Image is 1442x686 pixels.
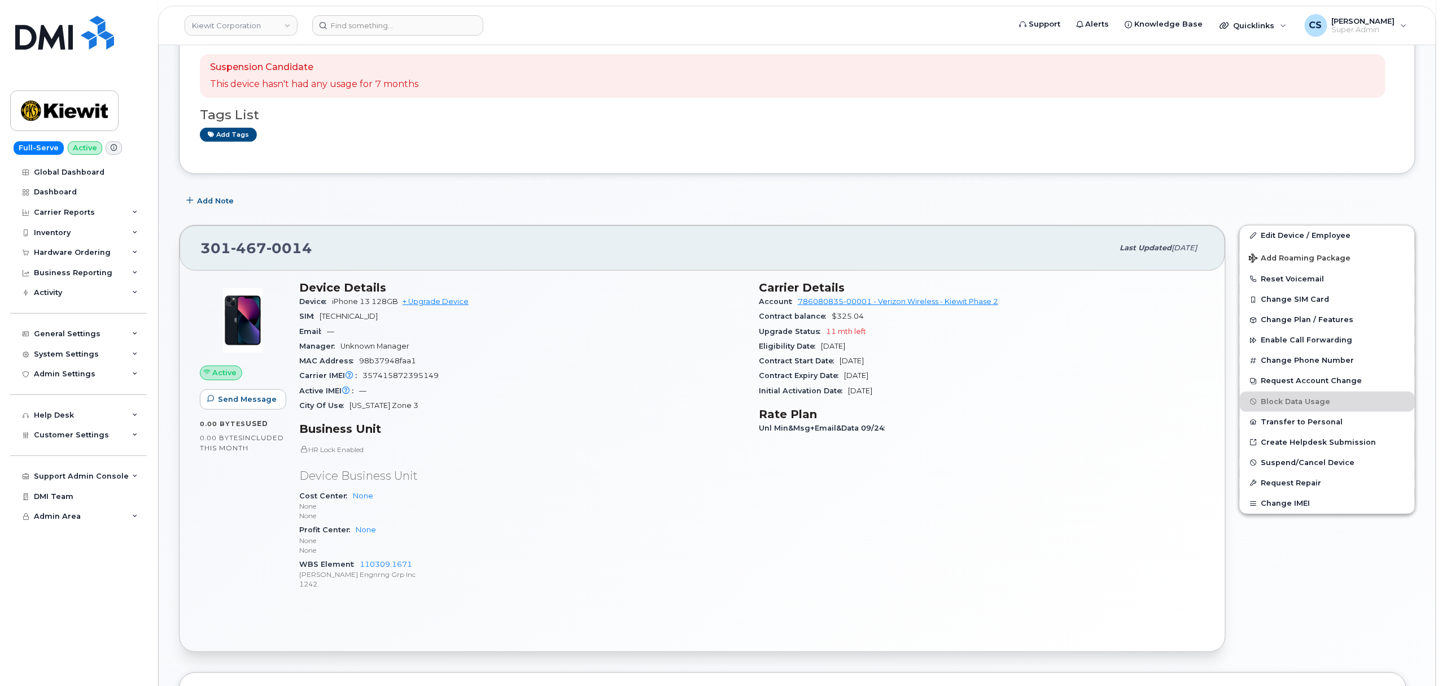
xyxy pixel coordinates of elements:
p: None [299,536,745,545]
span: [US_STATE] Zone 3 [349,401,418,410]
a: 110309.1671 [360,560,412,568]
span: [DATE] [848,387,872,395]
div: Quicklinks [1212,14,1295,37]
span: Device [299,297,332,306]
a: Knowledge Base [1117,13,1211,36]
button: Enable Call Forwarding [1240,330,1415,350]
button: Add Roaming Package [1240,246,1415,269]
span: WBS Element [299,560,360,568]
span: Contract Start Date [759,357,840,365]
button: Transfer to Personal [1240,412,1415,432]
a: Support [1011,13,1068,36]
span: 467 [231,240,266,257]
span: Unknown Manager [340,342,409,350]
button: Request Account Change [1240,371,1415,391]
iframe: Messenger Launcher [1393,637,1434,678]
a: 786080835-00001 - Verizon Wireless - Kiewit Phase 2 [798,297,998,306]
span: Add Note [197,196,234,206]
a: Kiewit Corporation [185,15,298,36]
span: Knowledge Base [1135,19,1203,30]
span: Initial Activation Date [759,387,848,395]
a: Create Helpdesk Submission [1240,432,1415,453]
span: 357415872395149 [362,371,439,380]
span: 0.00 Bytes [200,434,243,442]
a: Edit Device / Employee [1240,225,1415,246]
span: [DATE] [821,342,845,350]
span: included this month [200,433,284,452]
span: [PERSON_NAME] [1332,16,1395,25]
span: Upgrade Status [759,327,826,336]
span: Enable Call Forwarding [1261,336,1353,345]
span: Last updated [1120,244,1172,252]
span: City Of Use [299,401,349,410]
span: Active IMEI [299,387,359,395]
a: Add tags [200,128,257,142]
h3: Rate Plan [759,407,1205,421]
span: [DATE] [840,357,864,365]
h3: Business Unit [299,422,745,436]
button: Change SIM Card [1240,289,1415,310]
span: [DATE] [1172,244,1198,252]
a: Alerts [1068,13,1117,36]
p: Suspension Candidate [210,61,418,74]
span: Active [213,367,237,378]
span: [TECHNICAL_ID] [320,312,378,320]
span: Support [1029,19,1060,30]
span: Suspend/Cancel Device [1261,458,1355,467]
span: Account [759,297,798,306]
button: Add Note [179,191,243,211]
button: Request Repair [1240,473,1415,493]
span: Send Message [218,394,277,405]
p: Device Business Unit [299,468,745,484]
span: $325.04 [832,312,864,320]
a: + Upgrade Device [403,297,469,306]
span: Unl Min&Msg+Email&Data 09/24 [759,424,890,432]
button: Change Phone Number [1240,350,1415,371]
h3: Tags List [200,108,1395,122]
span: Email [299,327,327,336]
span: [DATE] [844,371,868,380]
p: This device hasn't had any usage for 7 months [210,78,418,91]
span: Manager [299,342,340,350]
p: None [299,545,745,555]
button: Block Data Usage [1240,392,1415,412]
a: None [353,492,373,500]
span: Super Admin [1332,25,1395,34]
span: Contract Expiry Date [759,371,844,380]
span: 0.00 Bytes [200,420,246,428]
img: image20231002-3703462-1ig824h.jpeg [209,286,277,354]
button: Send Message [200,389,286,410]
span: — [327,327,334,336]
span: Change Plan / Features [1261,316,1354,324]
span: iPhone 13 128GB [332,297,398,306]
span: Quicklinks [1234,21,1275,30]
span: MAC Address [299,357,359,365]
a: None [356,526,376,534]
button: Change Plan / Features [1240,310,1415,330]
p: [PERSON_NAME] Engnrng Grp Inc [299,570,745,579]
div: Chris Smith [1297,14,1415,37]
span: Alerts [1086,19,1109,30]
p: HR Lock Enabled [299,445,745,454]
span: Add Roaming Package [1249,254,1351,264]
span: 11 mth left [826,327,866,336]
h3: Carrier Details [759,281,1205,294]
span: — [359,387,366,395]
span: Cost Center [299,492,353,500]
span: Profit Center [299,526,356,534]
span: 0014 [266,240,312,257]
span: Eligibility Date [759,342,821,350]
button: Suspend/Cancel Device [1240,453,1415,473]
h3: Device Details [299,281,745,294]
span: used [246,419,268,428]
input: Find something... [312,15,483,36]
p: None [299,511,745,520]
p: 1242 [299,579,745,589]
span: Contract balance [759,312,832,320]
span: SIM [299,312,320,320]
span: 98b37948faa1 [359,357,416,365]
span: CS [1309,19,1322,32]
button: Reset Voicemail [1240,269,1415,289]
span: Carrier IMEI [299,371,362,380]
span: 301 [200,240,312,257]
